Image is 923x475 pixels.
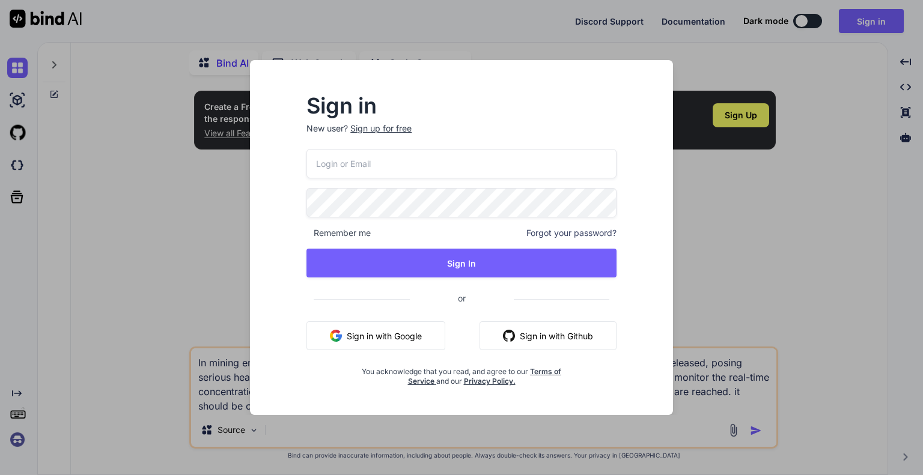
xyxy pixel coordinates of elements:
button: Sign In [306,249,617,277]
a: Privacy Policy. [464,377,516,386]
h2: Sign in [306,96,617,115]
input: Login or Email [306,149,617,178]
button: Sign in with Google [306,321,445,350]
div: You acknowledge that you read, and agree to our and our [358,360,565,386]
button: Sign in with Github [480,321,617,350]
a: Terms of Service [408,367,562,386]
span: or [410,283,514,313]
div: Sign up for free [350,123,412,135]
span: Forgot your password? [526,227,617,239]
img: github [503,330,515,342]
p: New user? [306,123,617,149]
img: google [330,330,342,342]
span: Remember me [306,227,371,239]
